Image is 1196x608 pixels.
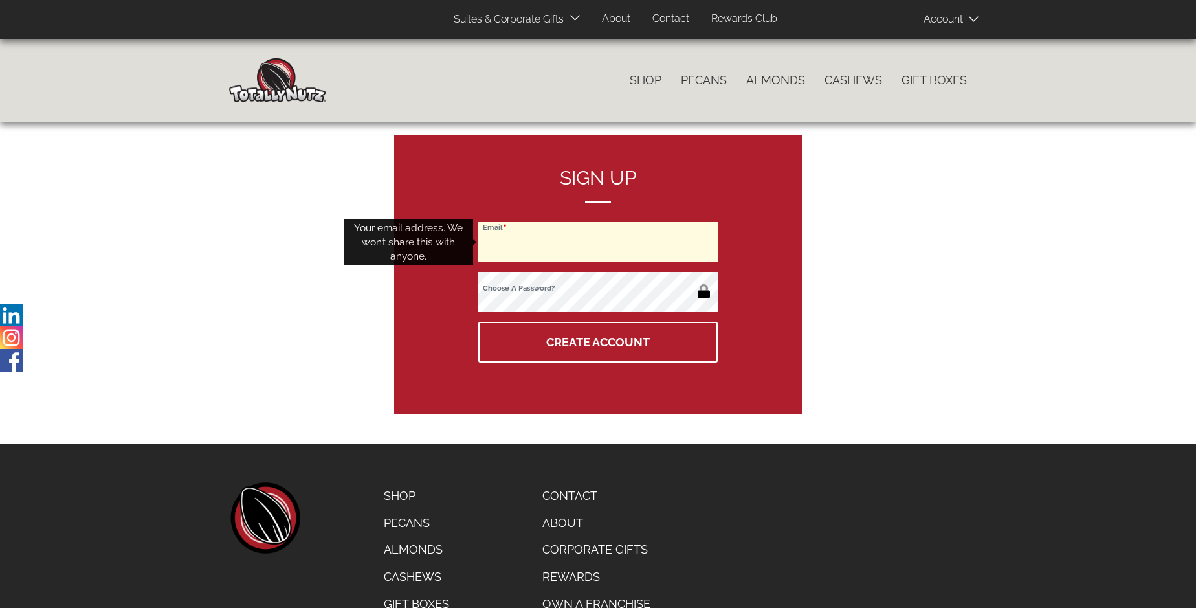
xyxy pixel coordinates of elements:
a: Almonds [374,536,459,563]
a: Contact [643,6,699,32]
button: Create Account [478,322,718,363]
a: Rewards Club [702,6,787,32]
a: Corporate Gifts [533,536,660,563]
a: home [229,482,300,554]
a: Contact [533,482,660,510]
a: Shop [620,67,671,94]
a: Pecans [671,67,736,94]
a: Almonds [736,67,815,94]
a: About [533,510,660,537]
h2: Sign up [478,167,718,203]
a: Suites & Corporate Gifts [444,7,568,32]
a: Shop [374,482,459,510]
a: Rewards [533,563,660,591]
a: Cashews [815,67,892,94]
a: Pecans [374,510,459,537]
div: Your email address. We won’t share this with anyone. [344,219,473,266]
a: About [592,6,640,32]
img: Home [229,58,326,102]
a: Gift Boxes [892,67,977,94]
input: Email [478,222,718,262]
a: Cashews [374,563,459,591]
